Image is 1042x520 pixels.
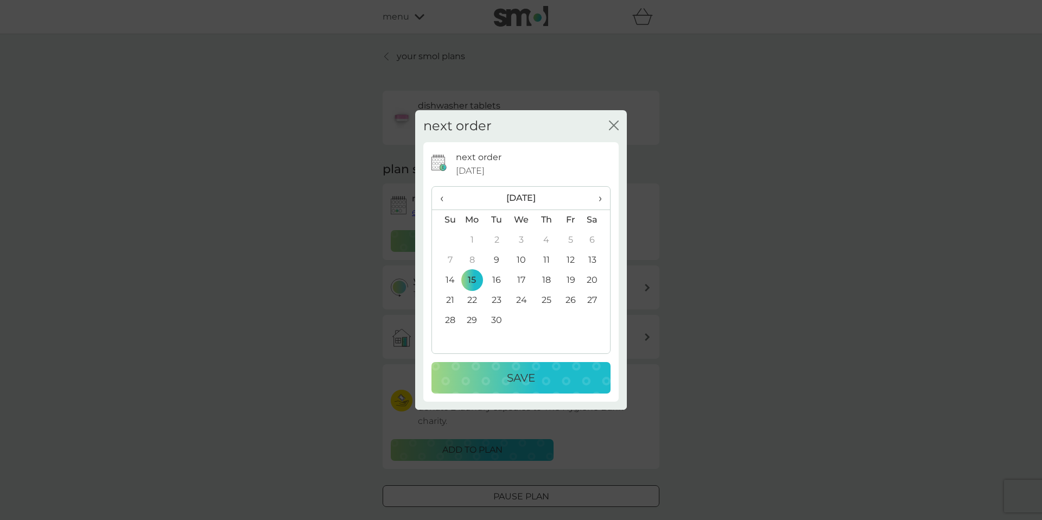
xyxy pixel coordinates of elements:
[534,270,558,290] td: 18
[591,187,602,210] span: ›
[423,118,492,134] h2: next order
[460,230,485,250] td: 1
[456,164,485,178] span: [DATE]
[583,210,610,230] th: Sa
[509,270,534,290] td: 17
[583,250,610,270] td: 13
[431,362,611,394] button: Save
[558,230,583,250] td: 5
[558,250,583,270] td: 12
[583,290,610,310] td: 27
[534,290,558,310] td: 25
[432,270,460,290] td: 14
[460,290,485,310] td: 22
[507,369,535,386] p: Save
[558,290,583,310] td: 26
[460,250,485,270] td: 8
[485,250,509,270] td: 9
[456,150,501,164] p: next order
[432,210,460,230] th: Su
[485,270,509,290] td: 16
[432,310,460,331] td: 28
[460,187,583,210] th: [DATE]
[432,290,460,310] td: 21
[534,230,558,250] td: 4
[583,230,610,250] td: 6
[534,250,558,270] td: 11
[509,230,534,250] td: 3
[460,310,485,331] td: 29
[460,210,485,230] th: Mo
[558,210,583,230] th: Fr
[485,210,509,230] th: Tu
[509,250,534,270] td: 10
[583,270,610,290] td: 20
[558,270,583,290] td: 19
[460,270,485,290] td: 15
[485,230,509,250] td: 2
[609,121,619,132] button: close
[509,210,534,230] th: We
[440,187,452,210] span: ‹
[534,210,558,230] th: Th
[485,310,509,331] td: 30
[432,250,460,270] td: 7
[485,290,509,310] td: 23
[509,290,534,310] td: 24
